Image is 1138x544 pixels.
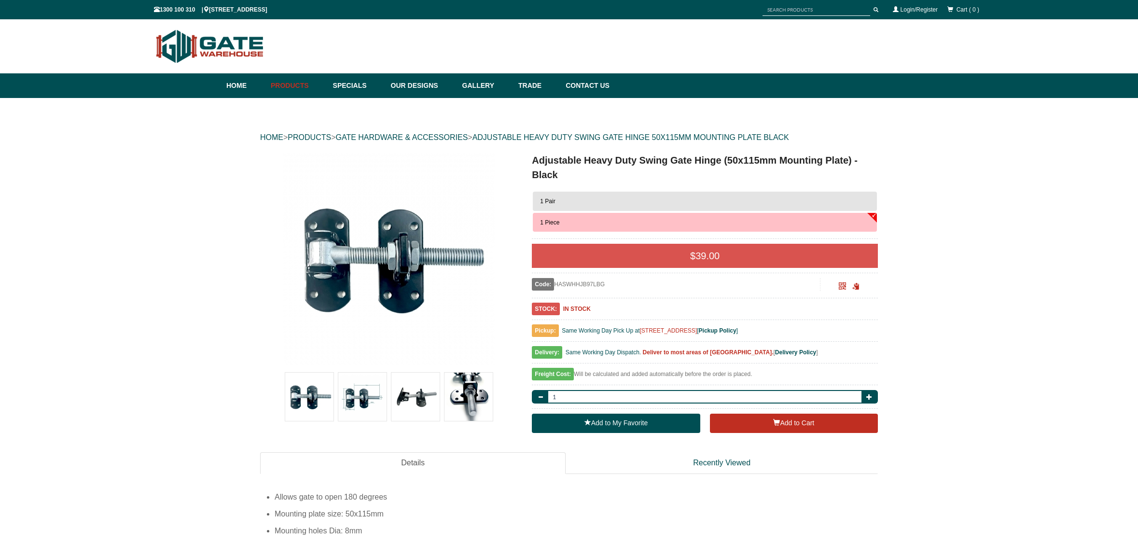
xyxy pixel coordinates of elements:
[532,153,878,182] h1: Adjustable Heavy Duty Swing Gate Hinge (50x115mm Mounting Plate) - Black
[763,4,870,16] input: SEARCH PRODUCTS
[154,6,267,13] span: 1300 100 310 | [STREET_ADDRESS]
[852,283,860,290] span: Click to copy the URL
[275,522,878,539] li: Mounting holes Dia: 8mm
[533,192,877,211] button: 1 Pair
[957,6,979,13] span: Cart ( 0 )
[532,414,700,433] a: Add to My Favorite
[260,133,283,141] a: HOME
[338,373,387,421] img: Adjustable Heavy Duty Swing Gate Hinge (50x115mm Mounting Plate) - Black
[901,6,938,13] a: Login/Register
[643,349,774,356] b: Deliver to most areas of [GEOGRAPHIC_DATA].
[386,73,458,98] a: Our Designs
[266,73,328,98] a: Products
[640,327,697,334] a: [STREET_ADDRESS]
[444,373,493,421] img: Adjustable Heavy Duty Swing Gate Hinge (50x115mm Mounting Plate) - Black
[532,278,554,291] span: Code:
[328,73,386,98] a: Specials
[566,452,878,474] a: Recently Viewed
[699,327,736,334] a: Pickup Policy
[288,133,331,141] a: PRODUCTS
[563,306,591,312] b: IN STOCK
[562,327,738,334] span: Same Working Day Pick Up at [ ]
[540,198,555,205] span: 1 Pair
[532,368,878,385] div: Will be calculated and added automatically before the order is placed.
[532,346,562,359] span: Delivery:
[532,324,558,337] span: Pickup:
[532,244,878,268] div: $
[695,251,720,261] span: 39.00
[710,414,878,433] button: Add to Cart
[285,373,333,421] img: Adjustable Heavy Duty Swing Gate Hinge (50x115mm Mounting Plate) - Black
[533,213,877,232] button: 1 Piece
[532,368,574,380] span: Freight Cost:
[391,373,440,421] img: Adjustable Heavy Duty Swing Gate Hinge (50x115mm Mounting Plate) - Black
[472,133,789,141] a: ADJUSTABLE HEAVY DUTY SWING GATE HINGE 50X115MM MOUNTING PLATE BLACK
[226,73,266,98] a: Home
[283,153,495,365] img: Adjustable Heavy Duty Swing Gate Hinge (50x115mm Mounting Plate) - Black - 1 Piece - Gate Warehouse
[775,349,816,356] a: Delivery Policy
[275,488,878,505] li: Allows gate to open 180 degrees
[458,73,513,98] a: Gallery
[335,133,468,141] a: GATE HARDWARE & ACCESSORIES
[532,347,878,363] div: [ ]
[154,24,266,69] img: Gate Warehouse
[561,73,610,98] a: Contact Us
[260,122,878,153] div: > > >
[275,505,878,522] li: Mounting plate size: 50x115mm
[839,284,846,291] a: Click to enlarge and scan to share.
[261,153,516,365] a: Adjustable Heavy Duty Swing Gate Hinge (50x115mm Mounting Plate) - Black - 1 Piece - Gate Warehouse
[532,303,560,315] span: STOCK:
[540,219,559,226] span: 1 Piece
[513,73,561,98] a: Trade
[566,349,641,356] span: Same Working Day Dispatch.
[260,452,566,474] a: Details
[532,278,820,291] div: HASWHHJB97LBG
